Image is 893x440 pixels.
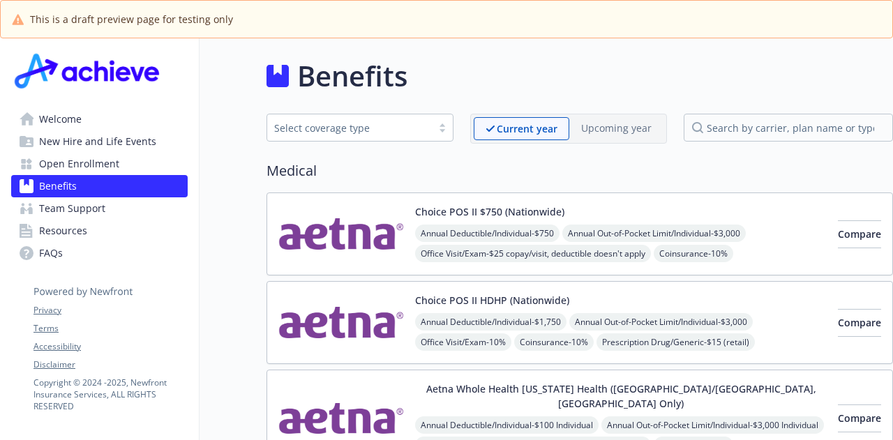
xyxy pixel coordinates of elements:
span: Benefits [39,175,77,197]
span: New Hire and Life Events [39,130,156,153]
span: FAQs [39,242,63,264]
span: Annual Out-of-Pocket Limit/Individual - $3,000 [569,313,753,331]
p: Copyright © 2024 - 2025 , Newfront Insurance Services, ALL RIGHTS RESERVED [33,377,187,412]
span: Annual Deductible/Individual - $100 Individual [415,416,599,434]
input: search by carrier, plan name or type [684,114,893,142]
span: Prescription Drug/Generic - $15 (retail) [596,333,755,351]
span: Team Support [39,197,105,220]
a: Resources [11,220,188,242]
span: Office Visit/Exam - $25 copay/visit, deductible doesn't apply [415,245,651,262]
span: Annual Deductible/Individual - $1,750 [415,313,566,331]
button: Compare [838,220,881,248]
span: Welcome [39,108,82,130]
a: Accessibility [33,340,187,353]
span: Annual Out-of-Pocket Limit/Individual - $3,000 Individual [601,416,824,434]
span: Open Enrollment [39,153,119,175]
a: New Hire and Life Events [11,130,188,153]
span: Compare [838,411,881,425]
div: Select coverage type [274,121,425,135]
button: Compare [838,404,881,432]
span: Compare [838,316,881,329]
a: Welcome [11,108,188,130]
span: Coinsurance - 10% [514,333,594,351]
span: Resources [39,220,87,242]
a: FAQs [11,242,188,264]
a: Open Enrollment [11,153,188,175]
p: Current year [497,121,557,136]
span: Upcoming year [569,117,663,140]
span: Annual Out-of-Pocket Limit/Individual - $3,000 [562,225,746,242]
a: Benefits [11,175,188,197]
span: Annual Deductible/Individual - $750 [415,225,560,242]
a: Privacy [33,304,187,317]
img: Aetna Inc carrier logo [278,204,404,264]
span: Compare [838,227,881,241]
button: Aetna Whole Health [US_STATE] Health ([GEOGRAPHIC_DATA]/[GEOGRAPHIC_DATA], [GEOGRAPHIC_DATA] Only) [415,381,827,411]
h2: Medical [267,160,893,181]
button: Choice POS II $750 (Nationwide) [415,204,564,219]
h1: Benefits [297,55,407,97]
span: Coinsurance - 10% [654,245,733,262]
img: Aetna Inc carrier logo [278,293,404,352]
span: This is a draft preview page for testing only [30,12,233,26]
span: Office Visit/Exam - 10% [415,333,511,351]
p: Upcoming year [581,121,652,135]
button: Choice POS II HDHP (Nationwide) [415,293,569,308]
button: Compare [838,309,881,337]
a: Disclaimer [33,358,187,371]
a: Terms [33,322,187,335]
a: Team Support [11,197,188,220]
